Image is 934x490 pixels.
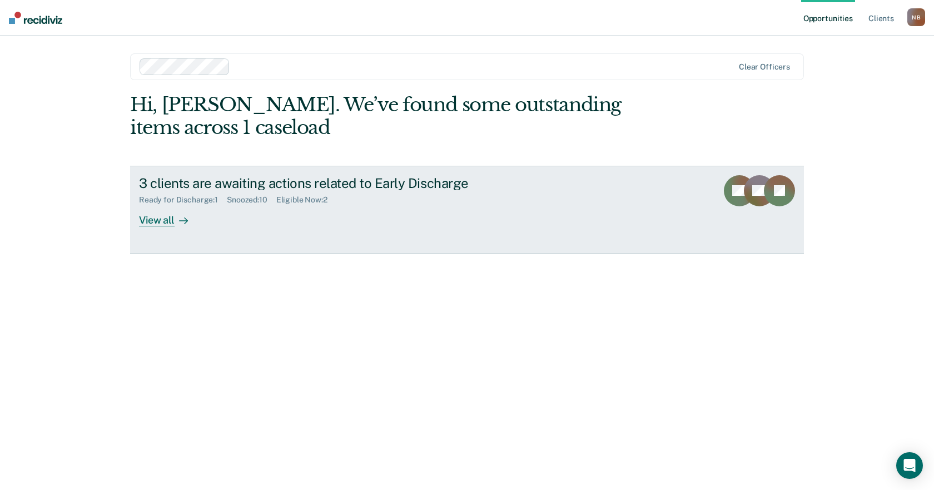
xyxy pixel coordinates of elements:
[139,205,201,226] div: View all
[739,62,790,72] div: Clear officers
[907,8,925,26] div: N B
[276,195,336,205] div: Eligible Now : 2
[907,8,925,26] button: NB
[896,452,923,479] div: Open Intercom Messenger
[139,175,529,191] div: 3 clients are awaiting actions related to Early Discharge
[139,195,227,205] div: Ready for Discharge : 1
[9,12,62,24] img: Recidiviz
[130,93,669,139] div: Hi, [PERSON_NAME]. We’ve found some outstanding items across 1 caseload
[227,195,276,205] div: Snoozed : 10
[130,166,804,254] a: 3 clients are awaiting actions related to Early DischargeReady for Discharge:1Snoozed:10Eligible ...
